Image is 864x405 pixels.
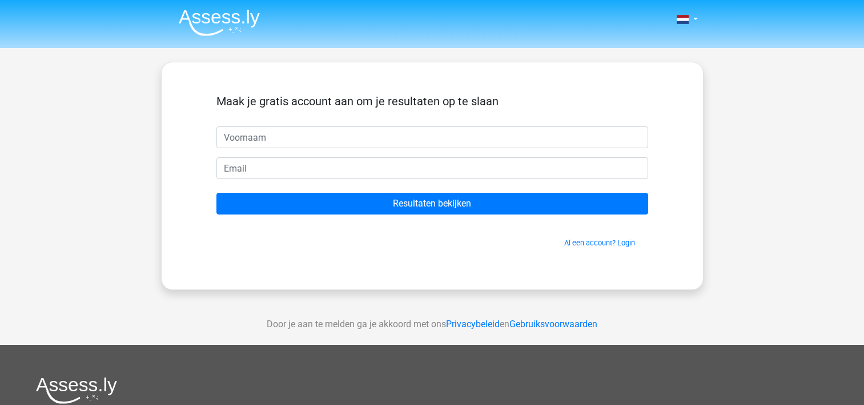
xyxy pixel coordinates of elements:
[36,377,117,404] img: Assessly logo
[179,9,260,36] img: Assessly
[216,126,648,148] input: Voornaam
[216,157,648,179] input: Email
[564,239,635,247] a: Al een account? Login
[446,319,500,329] a: Privacybeleid
[216,94,648,108] h5: Maak je gratis account aan om je resultaten op te slaan
[509,319,597,329] a: Gebruiksvoorwaarden
[216,193,648,215] input: Resultaten bekijken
